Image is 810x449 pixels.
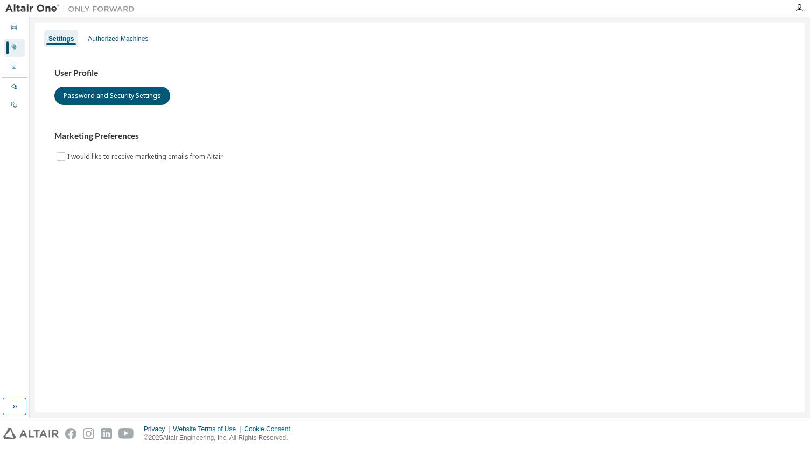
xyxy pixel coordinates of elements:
[54,131,785,142] h3: Marketing Preferences
[5,3,140,14] img: Altair One
[54,68,785,79] h3: User Profile
[144,425,173,433] div: Privacy
[4,97,25,114] div: On Prem
[67,150,225,163] label: I would like to receive marketing emails from Altair
[3,428,59,439] img: altair_logo.svg
[4,59,25,76] div: Company Profile
[4,79,25,96] div: Managed
[48,34,74,43] div: Settings
[54,87,170,105] button: Password and Security Settings
[4,20,25,37] div: Dashboard
[173,425,244,433] div: Website Terms of Use
[88,34,148,43] div: Authorized Machines
[101,428,112,439] img: linkedin.svg
[65,428,76,439] img: facebook.svg
[244,425,296,433] div: Cookie Consent
[4,39,25,57] div: User Profile
[118,428,134,439] img: youtube.svg
[83,428,94,439] img: instagram.svg
[144,433,297,443] p: © 2025 Altair Engineering, Inc. All Rights Reserved.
